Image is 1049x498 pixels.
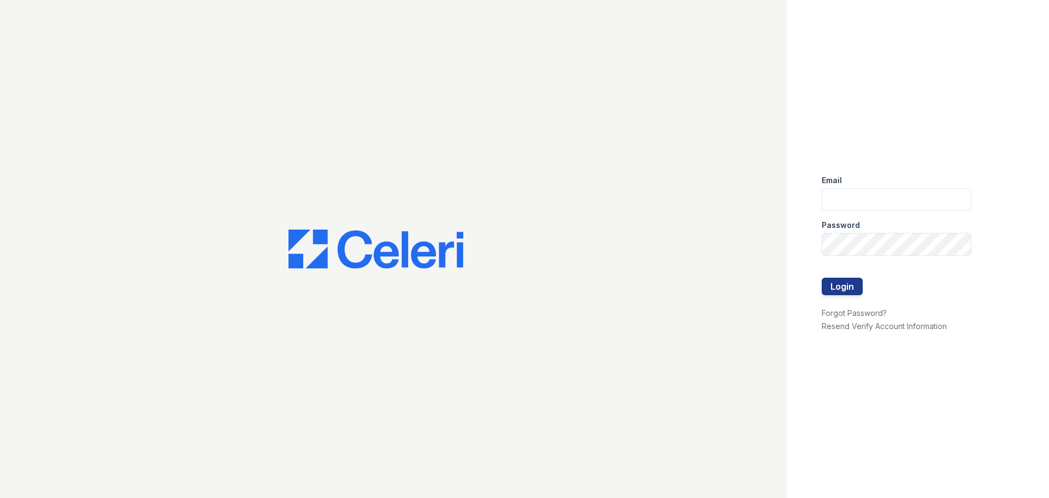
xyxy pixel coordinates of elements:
[822,175,842,186] label: Email
[822,278,863,295] button: Login
[288,230,463,269] img: CE_Logo_Blue-a8612792a0a2168367f1c8372b55b34899dd931a85d93a1a3d3e32e68fde9ad4.png
[822,220,860,231] label: Password
[822,321,947,331] a: Resend Verify Account Information
[822,308,887,318] a: Forgot Password?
